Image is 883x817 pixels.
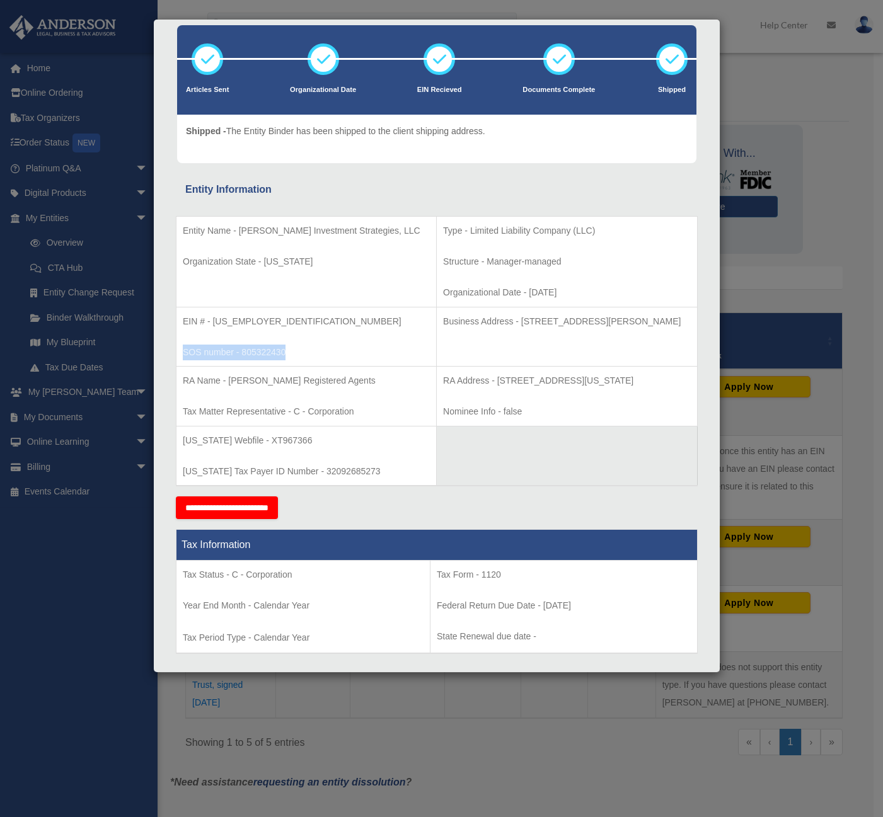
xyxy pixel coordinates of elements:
[186,84,229,96] p: Articles Sent
[522,84,595,96] p: Documents Complete
[183,598,424,614] p: Year End Month - Calendar Year
[437,598,691,614] p: Federal Return Due Date - [DATE]
[183,223,430,239] p: Entity Name - [PERSON_NAME] Investment Strategies, LLC
[186,123,485,139] p: The Entity Binder has been shipped to the client shipping address.
[183,373,430,389] p: RA Name - [PERSON_NAME] Registered Agents
[183,433,430,448] p: [US_STATE] Webfile - XT967366
[437,629,691,644] p: State Renewal due date -
[183,464,430,479] p: [US_STATE] Tax Payer ID Number - 32092685273
[443,285,691,300] p: Organizational Date - [DATE]
[176,530,698,561] th: Tax Information
[186,126,226,136] span: Shipped -
[185,181,688,198] div: Entity Information
[183,254,430,270] p: Organization State - [US_STATE]
[290,84,356,96] p: Organizational Date
[183,404,430,420] p: Tax Matter Representative - C - Corporation
[417,84,462,96] p: EIN Recieved
[656,84,688,96] p: Shipped
[176,561,430,654] td: Tax Period Type - Calendar Year
[183,314,430,329] p: EIN # - [US_EMPLOYER_IDENTIFICATION_NUMBER]
[443,373,691,389] p: RA Address - [STREET_ADDRESS][US_STATE]
[183,567,424,583] p: Tax Status - C - Corporation
[443,254,691,270] p: Structure - Manager-managed
[443,314,691,329] p: Business Address - [STREET_ADDRESS][PERSON_NAME]
[437,567,691,583] p: Tax Form - 1120
[183,345,430,360] p: SOS number - 805322430
[443,223,691,239] p: Type - Limited Liability Company (LLC)
[443,404,691,420] p: Nominee Info - false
